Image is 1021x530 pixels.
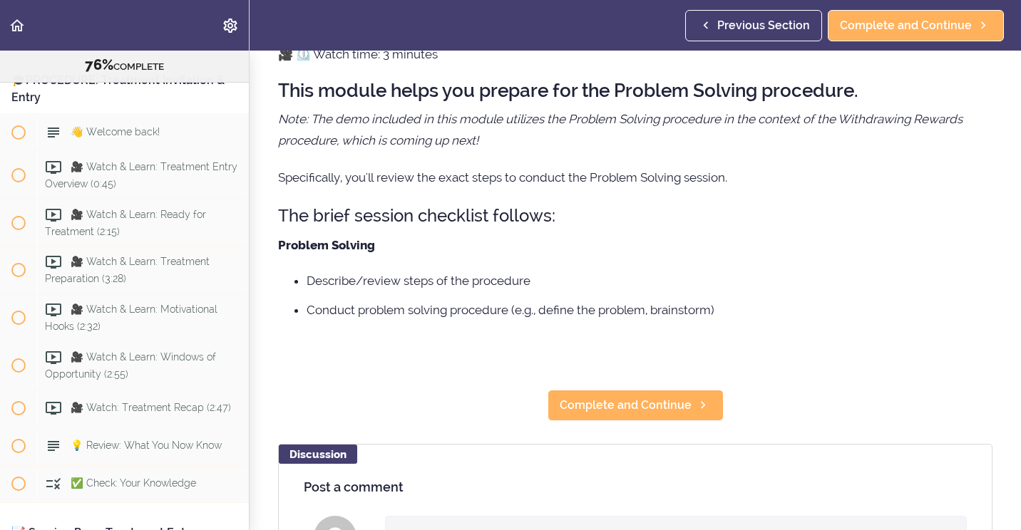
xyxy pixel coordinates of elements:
span: 🎥 Watch & Learn: Treatment Entry Overview (0:45) [45,161,237,189]
a: Complete and Continue [548,390,724,421]
a: Previous Section [685,10,822,41]
svg: Back to course curriculum [9,17,26,34]
h4: Post a comment [304,480,967,494]
span: 76% [85,56,113,73]
div: Discussion [279,445,357,464]
span: 👋 Welcome back! [71,126,160,137]
span: 🎥 Watch & Learn: Ready for Treatment (2:15) [45,209,206,237]
span: 🎥 Watch: Treatment Recap (2:47) [71,402,231,414]
span: Complete and Continue [560,397,692,414]
em: Note: The demo included in this module utilizes the Problem Solving procedure in the context of t... [278,112,963,147]
h2: This module helps you prepare for the Problem Solving procedure. [278,80,992,101]
span: Complete and Continue [840,17,972,34]
span: 💡 Review: What You Now Know [71,440,222,452]
strong: Problem Solving [278,238,375,252]
a: Complete and Continue [828,10,1004,41]
span: 🎥 Watch & Learn: Motivational Hooks (2:32) [45,304,217,332]
p: 🎥 ⏲️ Watch time: 3 minutes [278,43,992,65]
span: 🎥 Watch & Learn: Treatment Preparation (3:28) [45,256,210,284]
span: 🎥 Watch & Learn: Windows of Opportunity (2:55) [45,352,216,380]
p: Specifically, you'll review the exact steps to conduct the Problem Solving session. [278,167,992,188]
div: COMPLETE [18,56,231,75]
span: ✅ Check: Your Knowledge [71,478,196,489]
h3: The brief session checklist follows: [278,204,992,227]
li: Describe/review steps of the procedure [307,271,992,290]
svg: Settings Menu [222,17,239,34]
span: Previous Section [717,17,810,34]
li: Conduct problem solving procedure (e.g., define the problem, brainstorm) [307,301,992,319]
